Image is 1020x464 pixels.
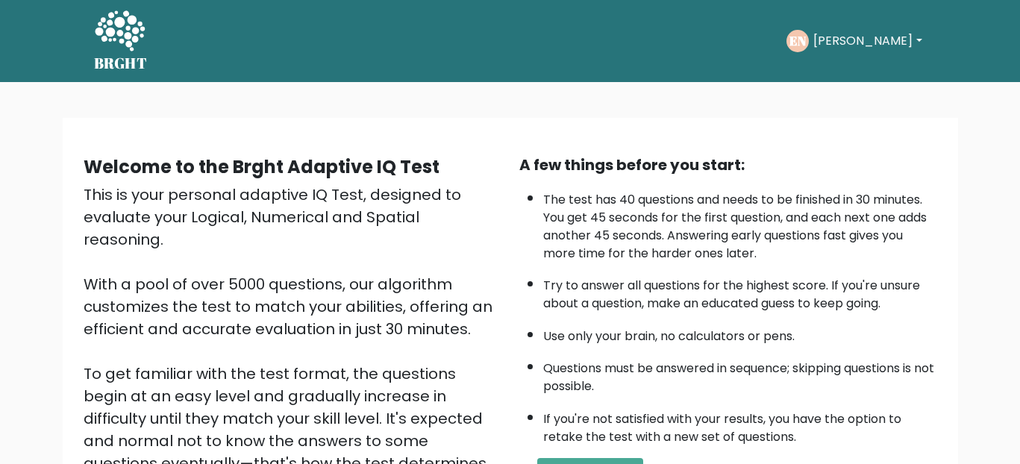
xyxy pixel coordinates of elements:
[84,154,439,179] b: Welcome to the Brght Adaptive IQ Test
[94,54,148,72] h5: BRGHT
[543,269,937,313] li: Try to answer all questions for the highest score. If you're unsure about a question, make an edu...
[519,154,937,176] div: A few things before you start:
[543,352,937,395] li: Questions must be answered in sequence; skipping questions is not possible.
[789,32,807,49] text: EN
[543,403,937,446] li: If you're not satisfied with your results, you have the option to retake the test with a new set ...
[543,320,937,345] li: Use only your brain, no calculators or pens.
[543,184,937,263] li: The test has 40 questions and needs to be finished in 30 minutes. You get 45 seconds for the firs...
[809,31,926,51] button: [PERSON_NAME]
[94,6,148,76] a: BRGHT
